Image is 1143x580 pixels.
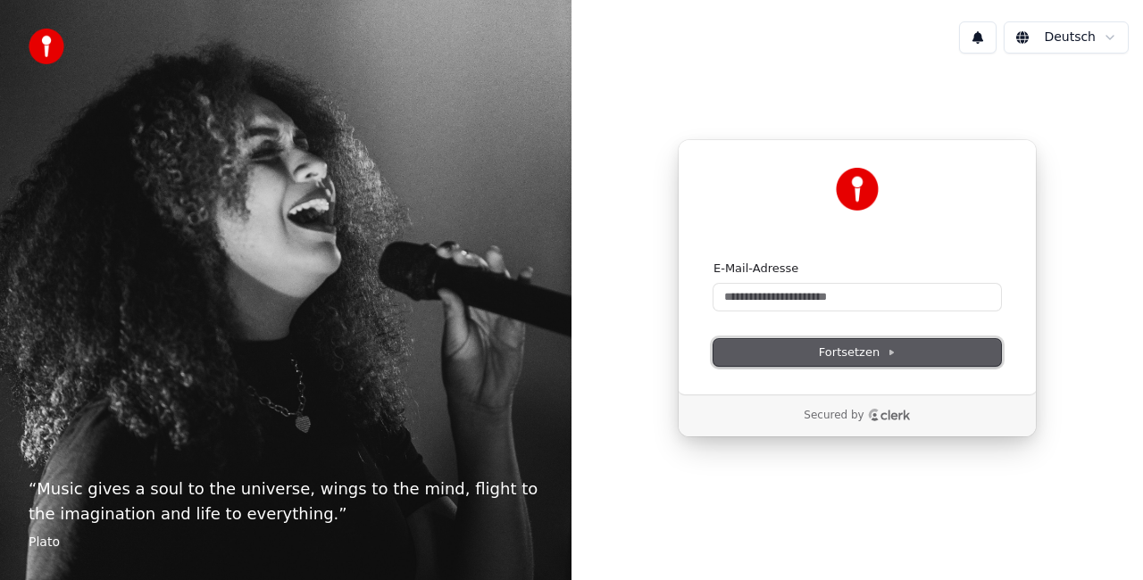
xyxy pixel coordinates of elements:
[29,534,543,551] footer: Plato
[713,261,798,277] label: E-Mail-Adresse
[29,29,64,64] img: youka
[713,339,1001,366] button: Fortsetzen
[29,476,543,526] p: “ Music gives a soul to the universe, wings to the mind, flight to the imagination and life to ev...
[836,168,879,211] img: Youka
[868,409,911,421] a: Clerk logo
[804,409,864,423] p: Secured by
[819,344,896,360] span: Fortsetzen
